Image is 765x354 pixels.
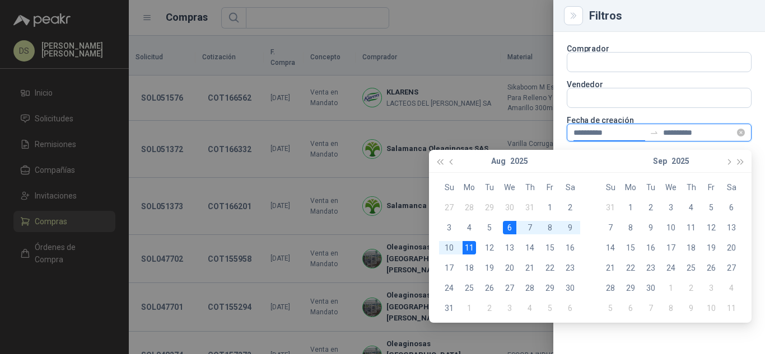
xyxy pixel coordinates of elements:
div: 14 [523,241,537,254]
div: 20 [503,261,516,275]
td: 2025-08-22 [540,258,560,278]
div: 30 [644,281,657,295]
td: 2025-09-22 [621,258,641,278]
div: 1 [624,201,637,214]
div: 21 [523,261,537,275]
td: 2025-08-02 [560,197,580,218]
button: Close [567,9,580,22]
div: Filtros [589,10,752,21]
div: 6 [725,201,738,214]
div: 15 [624,241,637,254]
td: 2025-09-29 [621,278,641,298]
div: 17 [664,241,678,254]
div: 4 [463,221,476,234]
td: 2025-08-25 [459,278,479,298]
td: 2025-08-19 [479,258,500,278]
button: 2025 [510,150,528,172]
td: 2025-08-11 [459,238,479,258]
td: 2025-07-27 [439,197,459,218]
div: 4 [523,301,537,315]
th: Tu [641,177,661,197]
div: 15 [543,241,557,254]
td: 2025-08-20 [500,258,520,278]
div: 9 [684,301,698,315]
span: to [650,128,659,137]
div: 4 [684,201,698,214]
td: 2025-08-03 [439,218,459,238]
div: 18 [463,261,476,275]
td: 2025-09-06 [721,197,741,218]
div: 3 [664,201,678,214]
div: 19 [705,241,718,254]
div: 11 [725,301,738,315]
div: 29 [483,201,496,214]
p: Vendedor [567,81,752,88]
td: 2025-10-02 [681,278,701,298]
div: 2 [684,281,698,295]
div: 25 [684,261,698,275]
div: 1 [463,301,476,315]
p: Fecha de creación [567,117,752,124]
td: 2025-10-07 [641,298,661,318]
td: 2025-08-15 [540,238,560,258]
td: 2025-09-10 [661,218,681,238]
span: swap-right [650,128,659,137]
button: Aug [491,150,506,172]
div: 23 [563,261,577,275]
div: 11 [463,241,476,254]
td: 2025-09-27 [721,258,741,278]
td: 2025-09-06 [560,298,580,318]
div: 7 [644,301,657,315]
td: 2025-09-23 [641,258,661,278]
td: 2025-07-28 [459,197,479,218]
div: 3 [503,301,516,315]
div: 30 [503,201,516,214]
td: 2025-10-03 [701,278,721,298]
div: 2 [483,301,496,315]
td: 2025-09-21 [600,258,621,278]
div: 28 [523,281,537,295]
div: 13 [503,241,516,254]
div: 26 [705,261,718,275]
div: 27 [725,261,738,275]
div: 12 [705,221,718,234]
div: 27 [442,201,456,214]
td: 2025-10-05 [600,298,621,318]
td: 2025-08-05 [479,218,500,238]
div: 16 [563,241,577,254]
th: Tu [479,177,500,197]
td: 2025-07-30 [500,197,520,218]
div: 1 [543,201,557,214]
div: 3 [705,281,718,295]
div: 26 [483,281,496,295]
div: 5 [543,301,557,315]
td: 2025-09-11 [681,218,701,238]
td: 2025-09-26 [701,258,721,278]
div: 22 [543,261,557,275]
td: 2025-09-28 [600,278,621,298]
td: 2025-10-04 [721,278,741,298]
td: 2025-10-06 [621,298,641,318]
td: 2025-08-23 [560,258,580,278]
div: 7 [523,221,537,234]
td: 2025-10-01 [661,278,681,298]
td: 2025-08-28 [520,278,540,298]
button: 2025 [671,150,689,172]
td: 2025-10-10 [701,298,721,318]
div: 8 [624,221,637,234]
div: 17 [442,261,456,275]
div: 5 [483,221,496,234]
div: 30 [563,281,577,295]
td: 2025-08-10 [439,238,459,258]
td: 2025-09-15 [621,238,641,258]
div: 6 [563,301,577,315]
td: 2025-09-12 [701,218,721,238]
div: 1 [664,281,678,295]
div: 31 [442,301,456,315]
th: Mo [459,177,479,197]
td: 2025-09-01 [459,298,479,318]
td: 2025-08-29 [540,278,560,298]
td: 2025-08-04 [459,218,479,238]
div: 11 [684,221,698,234]
div: 21 [604,261,617,275]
